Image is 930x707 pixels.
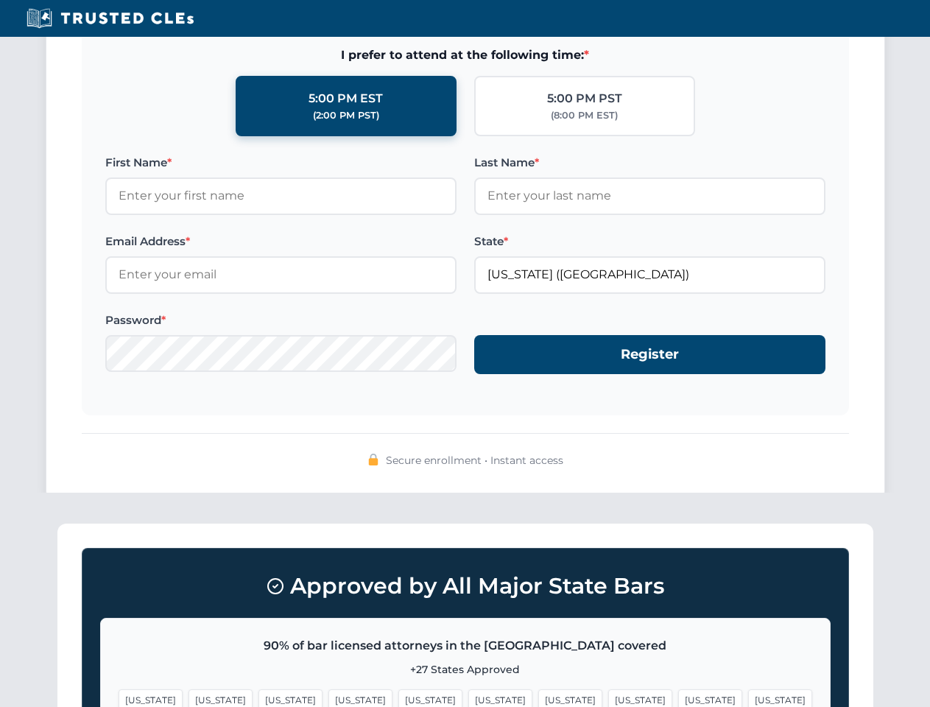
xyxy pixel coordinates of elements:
[386,452,563,468] span: Secure enrollment • Instant access
[105,154,457,172] label: First Name
[474,177,825,214] input: Enter your last name
[474,233,825,250] label: State
[547,89,622,108] div: 5:00 PM PST
[105,177,457,214] input: Enter your first name
[119,636,812,655] p: 90% of bar licensed attorneys in the [GEOGRAPHIC_DATA] covered
[105,312,457,329] label: Password
[551,108,618,123] div: (8:00 PM EST)
[309,89,383,108] div: 5:00 PM EST
[474,154,825,172] label: Last Name
[474,335,825,374] button: Register
[105,233,457,250] label: Email Address
[105,256,457,293] input: Enter your email
[119,661,812,678] p: +27 States Approved
[100,566,831,606] h3: Approved by All Major State Bars
[474,256,825,293] input: Florida (FL)
[367,454,379,465] img: 🔒
[105,46,825,65] span: I prefer to attend at the following time:
[22,7,198,29] img: Trusted CLEs
[313,108,379,123] div: (2:00 PM PST)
